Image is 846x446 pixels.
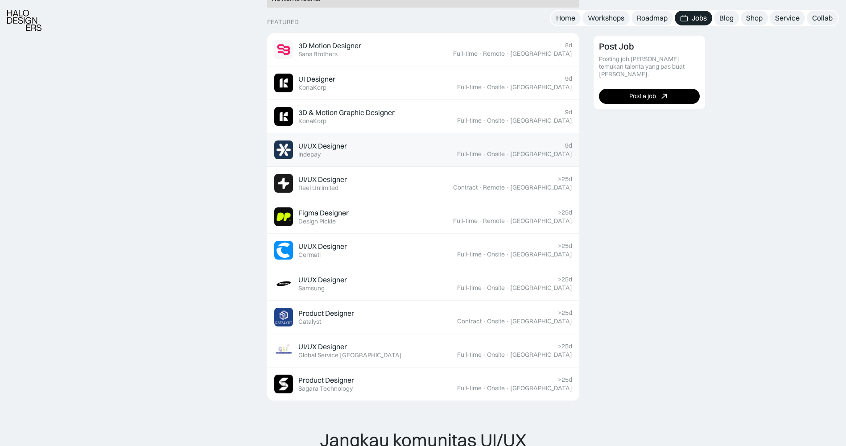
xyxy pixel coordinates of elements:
[510,217,572,225] div: [GEOGRAPHIC_DATA]
[565,142,572,149] div: 9d
[510,184,572,191] div: [GEOGRAPHIC_DATA]
[506,150,509,158] div: ·
[483,150,486,158] div: ·
[506,284,509,292] div: ·
[267,133,579,167] a: Job ImageUI/UX DesignerIndepay9dFull-time·Onsite·[GEOGRAPHIC_DATA]
[298,84,326,91] div: KonaKorp
[453,184,478,191] div: Contract
[274,174,293,193] img: Job Image
[298,175,347,184] div: UI/UX Designer
[483,384,486,392] div: ·
[510,384,572,392] div: [GEOGRAPHIC_DATA]
[506,217,509,225] div: ·
[298,218,336,225] div: Design Pickle
[506,384,509,392] div: ·
[453,217,478,225] div: Full-time
[487,284,505,292] div: Onsite
[298,251,321,259] div: Cermati
[479,217,482,225] div: ·
[483,50,505,58] div: Remote
[588,13,624,23] div: Workshops
[510,351,572,359] div: [GEOGRAPHIC_DATA]
[599,55,700,78] div: Posting job [PERSON_NAME] temukan talenta yang pas buat [PERSON_NAME].
[298,275,347,285] div: UI/UX Designer
[556,13,575,23] div: Home
[267,18,299,26] div: Featured
[457,384,482,392] div: Full-time
[692,13,707,23] div: Jobs
[558,376,572,384] div: >25d
[510,117,572,124] div: [GEOGRAPHIC_DATA]
[267,267,579,301] a: Job ImageUI/UX DesignerSamsung>25dFull-time·Onsite·[GEOGRAPHIC_DATA]
[274,308,293,326] img: Job Image
[565,75,572,83] div: 9d
[631,11,673,25] a: Roadmap
[267,368,579,401] a: Job ImageProduct DesignerSagara Technology>25dFull-time·Onsite·[GEOGRAPHIC_DATA]
[629,92,656,100] div: Post a job
[267,334,579,368] a: Job ImageUI/UX DesignerGlobal Service [GEOGRAPHIC_DATA]>25dFull-time·Onsite·[GEOGRAPHIC_DATA]
[479,50,482,58] div: ·
[807,11,838,25] a: Collab
[483,83,486,91] div: ·
[298,285,325,292] div: Samsung
[267,200,579,234] a: Job ImageFigma DesignerDesign Pickle>25dFull-time·Remote·[GEOGRAPHIC_DATA]
[274,140,293,159] img: Job Image
[457,251,482,258] div: Full-time
[298,208,349,218] div: Figma Designer
[479,184,482,191] div: ·
[298,318,321,326] div: Catalyst
[812,13,833,23] div: Collab
[298,50,338,58] div: Sans Brothers
[637,13,668,23] div: Roadmap
[675,11,712,25] a: Jobs
[510,318,572,325] div: [GEOGRAPHIC_DATA]
[298,108,395,117] div: 3D & Motion Graphic Designer
[298,141,347,151] div: UI/UX Designer
[298,309,354,318] div: Product Designer
[483,284,486,292] div: ·
[506,251,509,258] div: ·
[746,13,763,23] div: Shop
[483,351,486,359] div: ·
[457,117,482,124] div: Full-time
[274,207,293,226] img: Job Image
[506,351,509,359] div: ·
[298,74,335,84] div: UI Designer
[457,150,482,158] div: Full-time
[274,74,293,92] img: Job Image
[298,351,402,359] div: Global Service [GEOGRAPHIC_DATA]
[565,41,572,49] div: 8d
[298,151,321,158] div: Indepay
[487,318,505,325] div: Onsite
[487,150,505,158] div: Onsite
[558,276,572,283] div: >25d
[298,184,338,192] div: Reel Unlimited
[599,88,700,103] a: Post a job
[510,251,572,258] div: [GEOGRAPHIC_DATA]
[487,384,505,392] div: Onsite
[274,107,293,126] img: Job Image
[510,83,572,91] div: [GEOGRAPHIC_DATA]
[457,83,482,91] div: Full-time
[457,351,482,359] div: Full-time
[267,33,579,66] a: Job Image3D Motion DesignerSans Brothers8dFull-time·Remote·[GEOGRAPHIC_DATA]
[510,284,572,292] div: [GEOGRAPHIC_DATA]
[506,83,509,91] div: ·
[510,150,572,158] div: [GEOGRAPHIC_DATA]
[582,11,630,25] a: Workshops
[267,66,579,100] a: Job ImageUI DesignerKonaKorp9dFull-time·Onsite·[GEOGRAPHIC_DATA]
[267,234,579,267] a: Job ImageUI/UX DesignerCermati>25dFull-time·Onsite·[GEOGRAPHIC_DATA]
[274,274,293,293] img: Job Image
[506,184,509,191] div: ·
[510,50,572,58] div: [GEOGRAPHIC_DATA]
[483,251,486,258] div: ·
[506,117,509,124] div: ·
[558,209,572,216] div: >25d
[267,100,579,133] a: Job Image3D & Motion Graphic DesignerKonaKorp9dFull-time·Onsite·[GEOGRAPHIC_DATA]
[274,40,293,59] img: Job Image
[483,117,486,124] div: ·
[487,351,505,359] div: Onsite
[483,318,486,325] div: ·
[506,50,509,58] div: ·
[298,376,354,385] div: Product Designer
